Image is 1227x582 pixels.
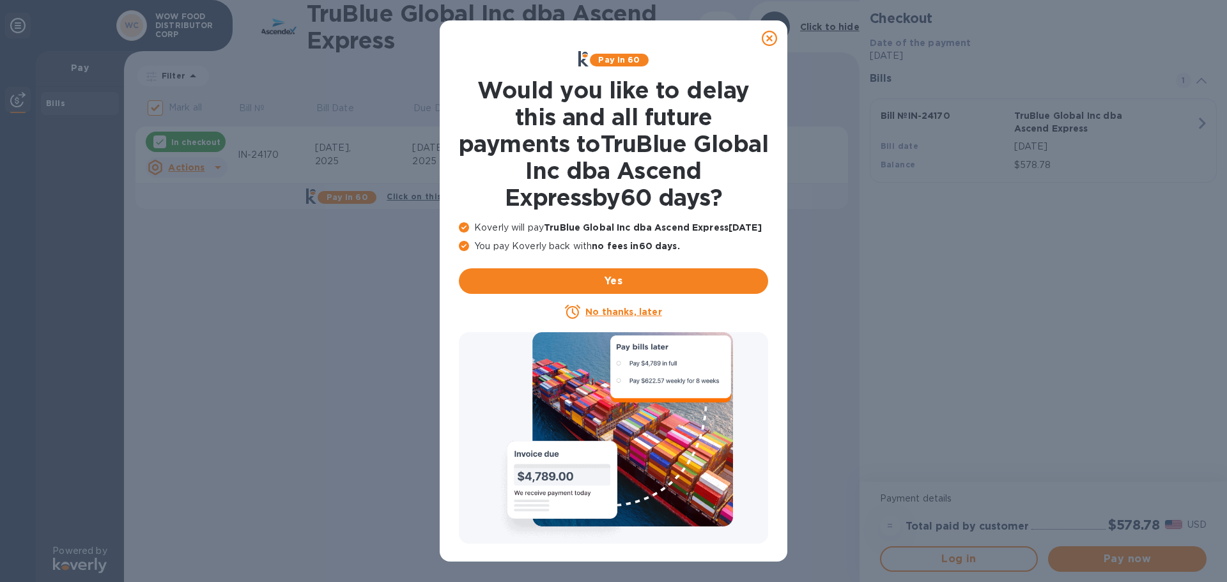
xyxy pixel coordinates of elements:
[592,241,679,251] b: no fees in 60 days .
[459,221,768,234] p: Koverly will pay
[459,240,768,253] p: You pay Koverly back with
[459,77,768,211] h1: Would you like to delay this and all future payments to TruBlue Global Inc dba Ascend Express by ...
[585,307,661,317] u: No thanks, later
[544,222,762,233] b: TruBlue Global Inc dba Ascend Express [DATE]
[459,268,768,294] button: Yes
[469,273,758,289] span: Yes
[598,55,640,65] b: Pay in 60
